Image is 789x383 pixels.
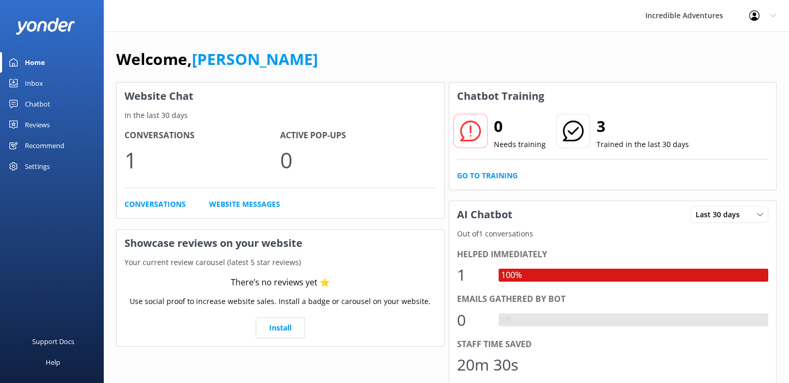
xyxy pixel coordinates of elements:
[124,129,280,142] h4: Conversations
[457,308,488,333] div: 0
[192,48,318,70] a: [PERSON_NAME]
[25,52,45,73] div: Home
[457,352,518,377] div: 20m 30s
[494,114,546,139] h2: 0
[25,73,43,94] div: Inbox
[16,18,75,35] img: yonder-white-logo.png
[117,83,444,110] h3: Website Chat
[457,170,518,181] a: Go to Training
[117,110,444,121] p: In the last 30 days
[116,47,318,72] h1: Welcome,
[117,257,444,268] p: Your current review carousel (latest 5 star reviews)
[25,94,50,114] div: Chatbot
[117,230,444,257] h3: Showcase reviews on your website
[457,293,769,306] div: Emails gathered by bot
[494,139,546,150] p: Needs training
[499,269,524,282] div: 100%
[499,313,515,327] div: 0%
[457,248,769,261] div: Helped immediately
[25,156,50,177] div: Settings
[280,129,436,142] h4: Active Pop-ups
[46,352,60,373] div: Help
[449,83,552,110] h3: Chatbot Training
[25,114,50,135] div: Reviews
[124,199,186,210] a: Conversations
[597,114,689,139] h2: 3
[25,135,64,156] div: Recommend
[696,209,746,220] span: Last 30 days
[209,199,280,210] a: Website Messages
[124,142,280,177] p: 1
[597,139,689,150] p: Trained in the last 30 days
[32,331,74,352] div: Support Docs
[449,201,520,228] h3: AI Chatbot
[231,276,330,289] div: There’s no reviews yet ⭐
[449,228,777,240] p: Out of 1 conversations
[280,142,436,177] p: 0
[457,262,488,287] div: 1
[130,296,431,307] p: Use social proof to increase website sales. Install a badge or carousel on your website.
[256,318,305,338] a: Install
[457,338,769,351] div: Staff time saved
